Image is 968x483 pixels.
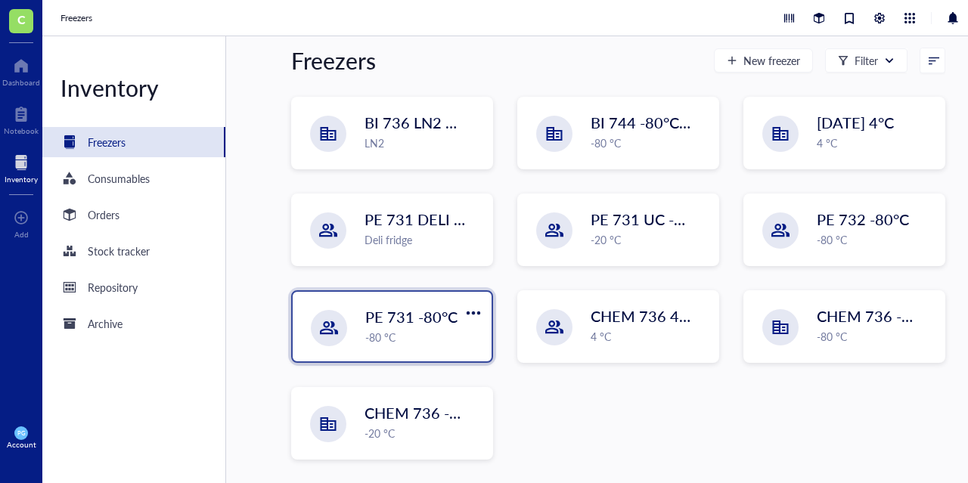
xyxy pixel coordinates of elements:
[42,73,225,103] div: Inventory
[591,112,734,133] span: BI 744 -80°C [in vivo]
[88,243,150,259] div: Stock tracker
[4,126,39,135] div: Notebook
[88,206,119,223] div: Orders
[365,112,484,133] span: BI 736 LN2 Chest
[817,231,935,248] div: -80 °C
[60,11,95,26] a: Freezers
[591,305,695,327] span: CHEM 736 4°C
[42,200,225,230] a: Orders
[855,52,878,69] div: Filter
[365,402,483,423] span: CHEM 736 -20°C
[88,170,150,187] div: Consumables
[42,308,225,339] a: Archive
[7,440,36,449] div: Account
[88,134,126,150] div: Freezers
[88,279,138,296] div: Repository
[817,305,935,327] span: CHEM 736 -80°C
[365,209,473,230] span: PE 731 DELI 4C
[714,48,813,73] button: New freezer
[291,45,376,76] div: Freezers
[591,135,709,151] div: -80 °C
[817,135,935,151] div: 4 °C
[42,127,225,157] a: Freezers
[17,429,25,436] span: PG
[365,306,458,327] span: PE 731 -80°C
[591,231,709,248] div: -20 °C
[5,175,38,184] div: Inventory
[591,209,708,230] span: PE 731 UC -20°C
[365,425,483,441] div: -20 °C
[4,102,39,135] a: Notebook
[42,163,225,194] a: Consumables
[14,230,29,239] div: Add
[17,10,26,29] span: C
[365,135,483,151] div: LN2
[5,150,38,184] a: Inventory
[42,236,225,266] a: Stock tracker
[2,78,40,87] div: Dashboard
[365,329,482,345] div: -80 °C
[591,328,709,345] div: 4 °C
[42,272,225,302] a: Repository
[817,112,894,133] span: [DATE] 4°C
[365,231,483,248] div: Deli fridge
[743,54,800,67] span: New freezer
[2,54,40,87] a: Dashboard
[88,315,123,332] div: Archive
[817,328,935,345] div: -80 °C
[817,209,909,230] span: PE 732 -80°C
